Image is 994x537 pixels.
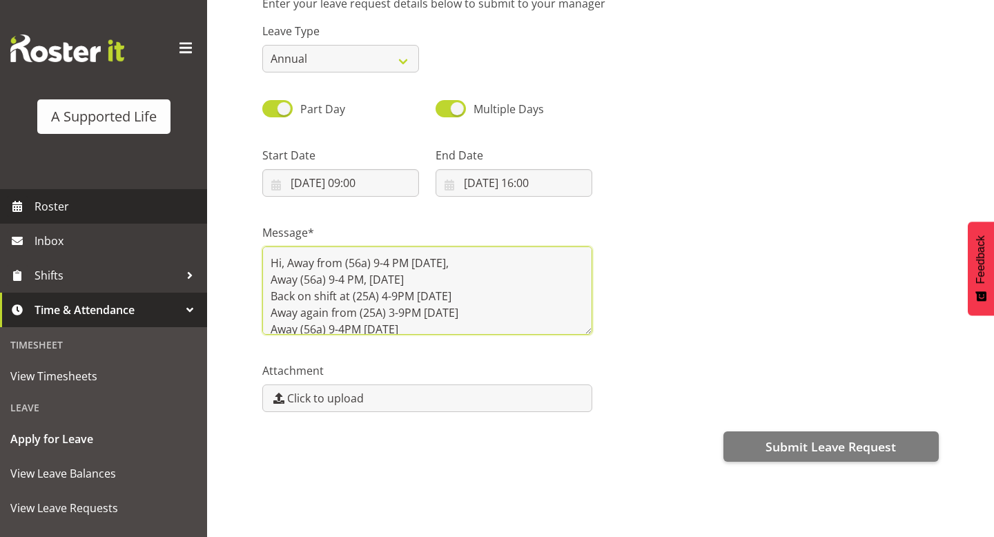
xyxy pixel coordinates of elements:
label: Leave Type [262,23,419,39]
label: Attachment [262,362,592,379]
span: Shifts [35,265,179,286]
input: Click to select... [436,169,592,197]
span: View Timesheets [10,366,197,387]
div: A Supported Life [51,106,157,127]
span: Submit Leave Request [766,438,896,456]
a: View Timesheets [3,359,204,393]
span: Feedback [975,235,987,284]
span: Time & Attendance [35,300,179,320]
span: Multiple Days [474,101,544,117]
span: Part Day [300,101,345,117]
span: View Leave Balances [10,463,197,484]
label: Message* [262,224,592,241]
span: Click to upload [287,390,364,407]
a: View Leave Requests [3,491,204,525]
span: View Leave Requests [10,498,197,518]
div: Leave [3,393,204,422]
span: Roster [35,196,200,217]
label: End Date [436,147,592,164]
img: Rosterit website logo [10,35,124,62]
span: Apply for Leave [10,429,197,449]
input: Click to select... [262,169,419,197]
span: Inbox [35,231,200,251]
div: Timesheet [3,331,204,359]
button: Feedback - Show survey [968,222,994,315]
button: Submit Leave Request [723,431,939,462]
label: Start Date [262,147,419,164]
a: Apply for Leave [3,422,204,456]
a: View Leave Balances [3,456,204,491]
